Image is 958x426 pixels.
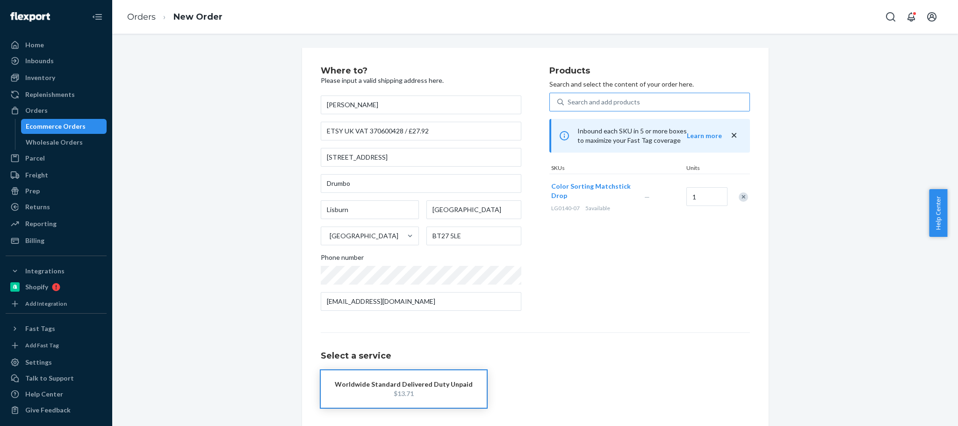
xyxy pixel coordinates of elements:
div: Home [25,40,44,50]
div: Add Integration [25,300,67,308]
div: Worldwide Standard Delivered Duty Unpaid [335,380,473,389]
input: [GEOGRAPHIC_DATA] [329,231,330,241]
input: Company Name [321,122,521,140]
a: Inbounds [6,53,107,68]
input: Quantity [686,187,728,206]
h1: Select a service [321,352,750,361]
input: Street Address [321,148,521,167]
div: Inventory [25,73,55,82]
button: Open account menu [922,7,941,26]
button: Integrations [6,264,107,279]
a: Inventory [6,70,107,85]
span: LG0140-07 [551,205,580,212]
input: City [321,200,419,219]
div: Remove Item [739,192,748,202]
a: Billing [6,233,107,248]
a: Freight [6,168,107,183]
div: Give Feedback [25,405,71,415]
span: — [644,193,650,201]
button: Help Center [929,189,947,237]
button: Fast Tags [6,321,107,336]
div: Freight [25,170,48,180]
a: Reporting [6,216,107,231]
div: Inbound each SKU in 5 or more boxes to maximize your Fast Tag coverage [549,119,750,153]
a: Returns [6,199,107,214]
div: Units [684,164,727,174]
div: Help Center [25,389,63,399]
div: Add Fast Tag [25,341,59,349]
input: State [426,200,521,219]
a: Add Integration [6,298,107,309]
a: Replenishments [6,87,107,102]
a: Settings [6,355,107,370]
button: Learn more [687,131,722,140]
p: Please input a valid shipping address here. [321,76,521,85]
img: Flexport logo [10,12,50,22]
a: Add Fast Tag [6,340,107,351]
div: Settings [25,358,52,367]
button: Color Sorting Matchstick Drop [551,182,633,200]
ol: breadcrumbs [120,3,230,31]
a: Help Center [6,387,107,402]
a: Wholesale Orders [21,135,107,150]
div: Fast Tags [25,324,55,333]
a: Shopify [6,279,107,294]
button: Worldwide Standard Delivered Duty Unpaid$13.71 [321,370,487,408]
button: Open notifications [902,7,921,26]
div: Orders [25,106,48,115]
span: Color Sorting Matchstick Drop [551,182,631,199]
div: Prep [25,186,40,196]
div: [GEOGRAPHIC_DATA] [330,231,398,241]
div: Wholesale Orders [26,138,83,147]
a: Orders [127,12,156,22]
h2: Products [549,66,750,76]
button: Close Navigation [88,7,107,26]
p: Search and select the content of your order here. [549,80,750,89]
div: Parcel [25,154,45,163]
div: Ecommerce Orders [26,122,86,131]
div: $13.71 [335,389,473,398]
span: 5 available [585,205,610,212]
div: SKUs [549,164,684,174]
div: Integrations [25,266,65,276]
button: close [729,131,739,140]
input: ZIP Code [426,227,521,245]
div: Search and add products [568,97,640,107]
div: Replenishments [25,90,75,99]
a: Orders [6,103,107,118]
div: Talk to Support [25,374,74,383]
button: Open Search Box [881,7,900,26]
input: Street Address 2 (Optional) [321,174,521,193]
button: Give Feedback [6,403,107,418]
a: Prep [6,184,107,198]
h2: Where to? [321,66,521,76]
a: Home [6,37,107,52]
a: Parcel [6,151,107,166]
input: First & Last Name [321,95,521,114]
a: Talk to Support [6,371,107,386]
div: Shopify [25,282,48,292]
a: New Order [173,12,223,22]
div: Reporting [25,219,57,228]
div: Returns [25,202,50,212]
input: Email (Only Required for International) [321,292,521,311]
a: Ecommerce Orders [21,119,107,134]
div: Billing [25,236,44,245]
span: Phone number [321,253,364,266]
div: Inbounds [25,56,54,66]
